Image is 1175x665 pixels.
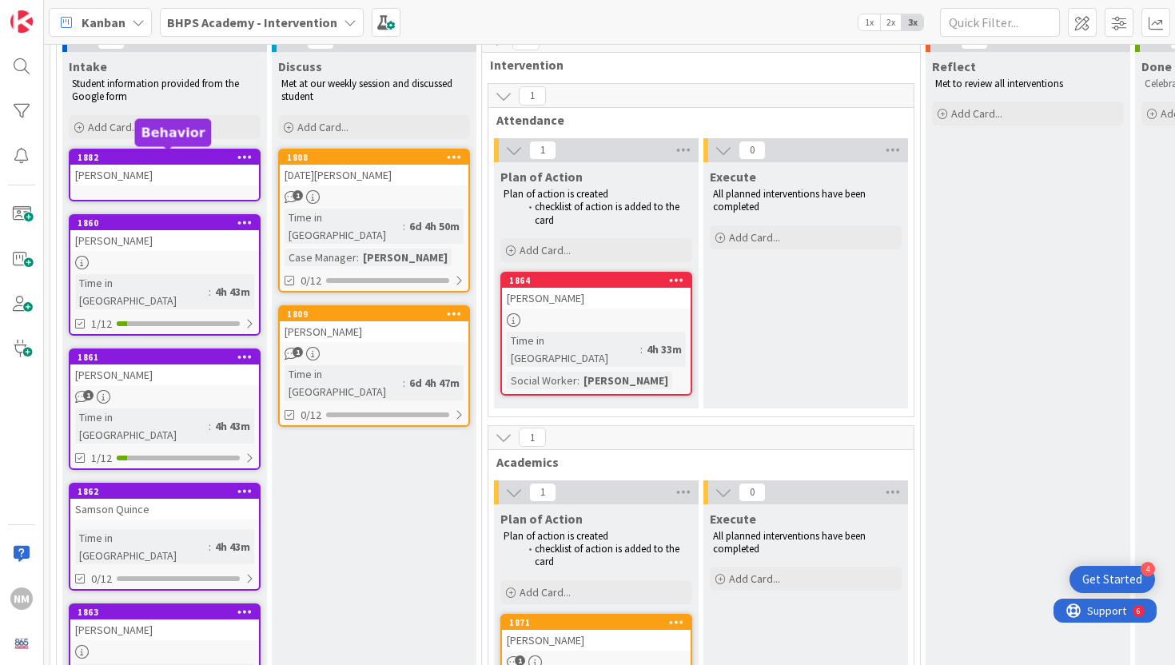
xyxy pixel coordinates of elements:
div: 1864 [509,275,691,286]
span: Academics [496,454,894,470]
div: Time in [GEOGRAPHIC_DATA] [285,365,403,400]
div: [PERSON_NAME] [70,619,259,640]
span: Student information provided from the Google form [72,77,241,103]
span: Plan of Action [500,169,583,185]
div: [DATE][PERSON_NAME] [280,165,468,185]
span: 0/12 [91,571,112,587]
span: Add Card... [729,230,780,245]
img: avatar [10,632,33,655]
a: 1808[DATE][PERSON_NAME]Time in [GEOGRAPHIC_DATA]:6d 4h 50mCase Manager:[PERSON_NAME]0/12 [278,149,470,293]
span: Met to review all interventions [935,77,1063,90]
span: All planned interventions have been completed [713,187,868,213]
span: 1 [529,141,556,160]
div: 1863 [70,605,259,619]
span: : [403,374,405,392]
div: 1861 [78,352,259,363]
span: Execute [710,511,756,527]
div: 4 [1141,562,1155,576]
div: 1871 [509,617,691,628]
span: Attendance [496,112,894,128]
span: 1/12 [91,450,112,467]
a: 1809[PERSON_NAME]Time in [GEOGRAPHIC_DATA]:6d 4h 47m0/12 [278,305,470,427]
div: 4h 43m [211,283,254,301]
span: 1x [858,14,880,30]
div: 1864[PERSON_NAME] [502,273,691,309]
span: 3x [902,14,923,30]
span: 1/12 [91,316,112,332]
span: : [640,340,643,358]
span: All planned interventions have been completed [713,529,868,555]
div: 1863 [78,607,259,618]
div: 1871[PERSON_NAME] [502,615,691,651]
span: Met at our weekly session and discussed student [281,77,455,103]
div: 1862 [78,486,259,497]
div: 1808 [287,152,468,163]
h5: Behavior [141,125,205,140]
div: Time in [GEOGRAPHIC_DATA] [75,408,209,444]
div: Get Started [1082,571,1142,587]
div: NM [10,587,33,610]
div: Time in [GEOGRAPHIC_DATA] [507,332,640,367]
span: 0/12 [301,273,321,289]
span: 0 [739,483,766,502]
span: 1 [293,347,303,357]
div: 1862 [70,484,259,499]
span: Reflect [932,58,976,74]
span: checklist of action is added to the card [535,542,682,568]
span: Add Card... [520,585,571,599]
div: Time in [GEOGRAPHIC_DATA] [75,274,209,309]
span: Add Card... [297,120,349,134]
div: [PERSON_NAME] [70,364,259,385]
span: 1 [83,390,94,400]
span: : [209,417,211,435]
div: [PERSON_NAME] [580,372,672,389]
div: 1860 [78,217,259,229]
div: [PERSON_NAME] [70,230,259,251]
div: 1871 [502,615,691,630]
div: 1882 [70,150,259,165]
span: Add Card... [520,243,571,257]
div: [PERSON_NAME] [502,288,691,309]
div: 6 [83,6,87,19]
a: 1862Samson QuinceTime in [GEOGRAPHIC_DATA]:4h 43m0/12 [69,483,261,591]
div: [PERSON_NAME] [359,249,452,266]
div: 1861[PERSON_NAME] [70,350,259,385]
span: : [209,283,211,301]
a: 1861[PERSON_NAME]Time in [GEOGRAPHIC_DATA]:4h 43m1/12 [69,348,261,470]
span: Kanban [82,13,125,32]
span: 1 [293,190,303,201]
div: Social Worker [507,372,577,389]
div: 1808[DATE][PERSON_NAME] [280,150,468,185]
div: 1863[PERSON_NAME] [70,605,259,640]
div: Open Get Started checklist, remaining modules: 4 [1069,566,1155,593]
div: 1808 [280,150,468,165]
a: 1864[PERSON_NAME]Time in [GEOGRAPHIC_DATA]:4h 33mSocial Worker:[PERSON_NAME] [500,272,692,396]
img: Visit kanbanzone.com [10,10,33,33]
div: 4h 33m [643,340,686,358]
input: Quick Filter... [940,8,1060,37]
span: : [577,372,580,389]
div: [PERSON_NAME] [70,165,259,185]
div: 4h 43m [211,417,254,435]
span: Intervention [490,57,900,73]
div: [PERSON_NAME] [280,321,468,342]
div: 1864 [502,273,691,288]
div: Case Manager [285,249,356,266]
span: 2x [880,14,902,30]
span: Discuss [278,58,322,74]
div: 1809 [280,307,468,321]
span: Plan of action is created [504,529,608,543]
b: BHPS Academy - Intervention [167,14,337,30]
div: 1862Samson Quince [70,484,259,520]
span: Plan of action is created [504,187,608,201]
span: Done [1141,58,1172,74]
span: : [403,217,405,235]
span: Plan of Action [500,511,583,527]
span: Support [34,2,73,22]
span: Add Card... [951,106,1002,121]
span: 1 [519,428,546,447]
div: Time in [GEOGRAPHIC_DATA] [285,209,403,244]
span: Execute [710,169,756,185]
span: Add Card... [88,120,139,134]
div: 1809 [287,309,468,320]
